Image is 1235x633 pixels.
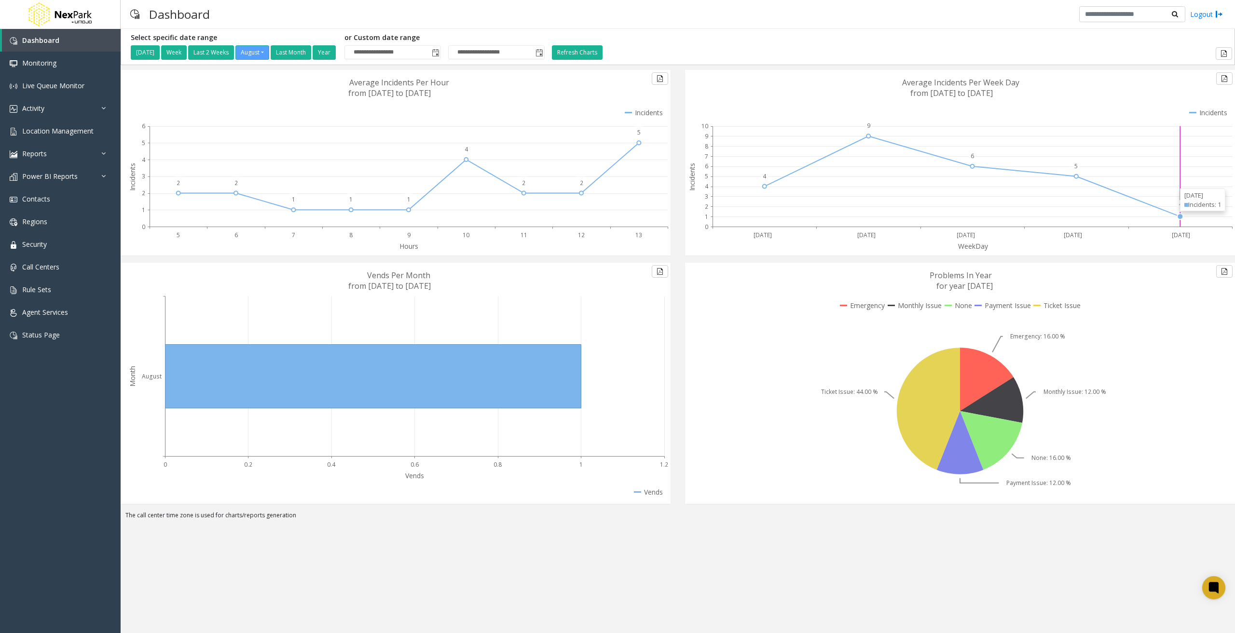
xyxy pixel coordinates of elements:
text: 10 [701,122,708,130]
text: Hours [399,242,418,251]
h3: Dashboard [144,2,215,26]
text: WeekDay [958,242,988,251]
text: 6 [971,152,974,160]
text: 1 [142,206,145,214]
text: 4 [705,182,709,190]
img: 'icon' [10,150,17,158]
button: Export to pdf [652,72,668,85]
text: Problems In Year [930,270,992,281]
h5: Select specific date range [131,34,337,42]
text: Vends Per Month [367,270,430,281]
img: 'icon' [10,60,17,67]
text: Incidents [687,163,697,191]
text: 6 [142,122,145,130]
text: 2 [234,179,238,187]
span: Reports [22,149,47,158]
text: [DATE] [957,231,975,239]
text: 8 [349,231,353,239]
a: Dashboard [2,29,121,52]
text: None: 16.00 % [1031,454,1071,462]
img: 'icon' [10,241,17,249]
span: Monitoring [22,58,56,67]
text: 10 [463,231,469,239]
text: Ticket Issue: 44.00 % [821,388,878,396]
text: 2 [142,189,145,197]
img: pageIcon [130,2,139,26]
text: 7 [705,152,708,161]
text: 6 [705,162,708,170]
text: from [DATE] to [DATE] [910,88,993,98]
text: 4 [465,145,468,153]
button: Week [161,45,187,60]
text: 5 [1074,162,1078,170]
div: The call center time zone is used for charts/reports generation [121,511,1235,525]
button: Refresh Charts [552,45,603,60]
button: Export to pdf [652,265,668,278]
text: 13 [635,231,642,239]
button: Export to pdf [1216,265,1233,278]
text: from [DATE] to [DATE] [348,88,431,98]
text: 4 [142,156,146,164]
text: 2 [177,179,180,187]
text: 8 [705,142,708,150]
text: 12 [578,231,585,239]
text: 0.4 [327,460,336,469]
img: 'icon' [10,286,17,294]
text: 9 [867,121,870,130]
text: 7 [292,231,295,239]
text: for year [DATE] [936,281,993,291]
img: logout [1215,9,1223,19]
div: [DATE] [1184,191,1221,200]
text: 5 [637,128,641,136]
img: 'icon' [10,37,17,45]
span: Agent Services [22,308,68,317]
text: 9 [705,132,708,140]
text: 5 [705,172,708,180]
text: 0.2 [244,460,252,469]
img: 'icon' [10,128,17,135]
span: Status Page [22,330,60,339]
text: 9 [407,231,411,239]
text: [DATE] [857,231,876,239]
text: August [142,372,162,380]
a: Logout [1190,9,1223,19]
text: Incidents [128,163,137,191]
text: Monthly Issue: 12.00 % [1043,388,1106,396]
text: Payment Issue: 12.00 % [1006,479,1071,487]
text: Month [128,366,137,387]
span: Rule Sets [22,285,51,294]
button: Year [313,45,336,60]
text: 0 [164,460,167,469]
text: Emergency: 16.00 % [1010,332,1065,340]
span: Toggle popup [534,46,544,59]
button: Last 2 Weeks [188,45,234,60]
img: 'icon' [10,82,17,90]
span: Regions [22,217,47,226]
text: 1 [407,195,411,203]
span: Toggle popup [430,46,440,59]
text: 5 [177,231,180,239]
text: from [DATE] to [DATE] [348,281,431,291]
button: Export to pdf [1216,47,1232,60]
text: 0 [142,223,145,231]
img: 'icon' [10,264,17,271]
text: 1 [705,213,708,221]
img: 'icon' [10,196,17,203]
button: August [235,45,269,60]
text: 6 [234,231,238,239]
text: 1 [292,195,295,203]
text: 2 [522,179,525,187]
img: 'icon' [10,218,17,226]
span: Security [22,240,47,249]
span: Contacts [22,194,50,203]
text: [DATE] [754,231,772,239]
text: Average Incidents Per Week Day [902,77,1019,88]
text: 2 [705,202,708,211]
text: 2 [580,179,583,187]
text: Vends [405,471,424,480]
img: 'icon' [10,173,17,181]
span: Live Queue Monitor [22,81,84,90]
text: 1 [1179,202,1182,210]
text: 1 [579,460,583,469]
text: 3 [705,192,708,201]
